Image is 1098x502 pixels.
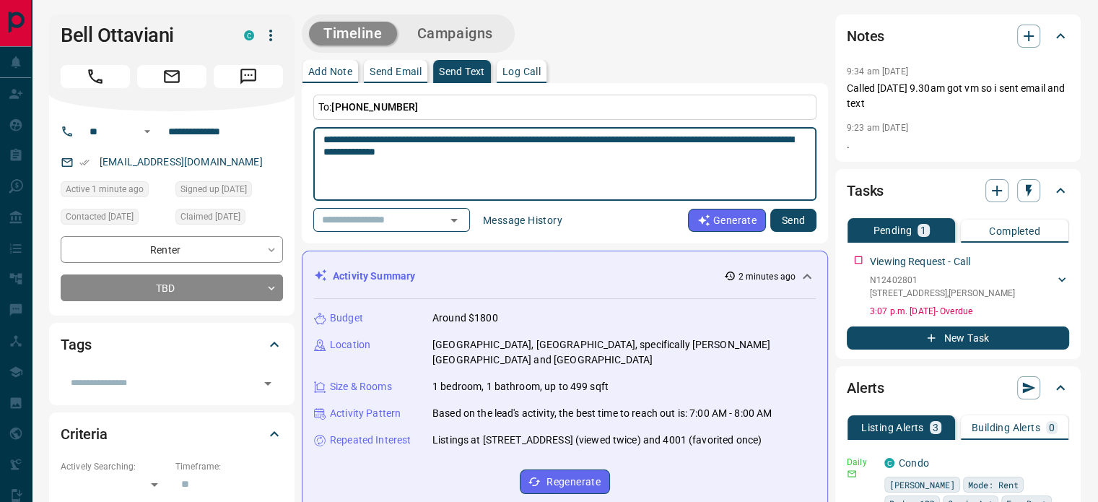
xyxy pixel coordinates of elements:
p: Size & Rooms [330,379,392,394]
span: [PHONE_NUMBER] [331,101,418,113]
p: To: [313,95,816,120]
button: Message History [474,209,571,232]
p: Timeframe: [175,460,283,473]
p: [GEOGRAPHIC_DATA], [GEOGRAPHIC_DATA], specifically [PERSON_NAME][GEOGRAPHIC_DATA] and [GEOGRAPHIC... [432,337,816,368]
p: 3 [933,423,938,433]
p: Activity Summary [333,269,415,284]
h2: Criteria [61,423,108,446]
div: Notes [847,19,1069,53]
span: Signed up [DATE] [180,182,247,196]
p: Send Text [439,66,485,77]
span: Active 1 minute ago [66,182,144,196]
p: Listings at [STREET_ADDRESS] (viewed twice) and 4001 (favorited once) [432,433,762,448]
button: Open [139,123,156,140]
div: Tue Sep 02 2025 [61,209,168,229]
p: [STREET_ADDRESS] , [PERSON_NAME] [870,287,1015,300]
button: Regenerate [520,469,610,494]
span: Contacted [DATE] [66,209,134,224]
p: Listing Alerts [861,423,924,433]
h2: Tasks [847,179,884,202]
div: N12402801[STREET_ADDRESS],[PERSON_NAME] [870,271,1069,303]
span: [PERSON_NAME] [889,477,955,492]
button: Open [444,210,464,230]
button: New Task [847,326,1069,350]
div: Tue Sep 02 2025 [175,181,283,202]
div: Tags [61,327,283,362]
p: 0 [1049,423,1055,433]
div: Renter [61,236,283,263]
p: Daily [847,456,876,469]
a: Condo [899,457,929,469]
p: Add Note [308,66,352,77]
h2: Alerts [847,376,884,399]
div: Tue Sep 02 2025 [175,209,283,229]
p: Called [DATE] 9.30am got vm so i sent email and text [847,81,1069,111]
p: Log Call [502,66,541,77]
span: Claimed [DATE] [180,209,240,224]
a: [EMAIL_ADDRESS][DOMAIN_NAME] [100,156,263,168]
div: Tue Sep 16 2025 [61,181,168,202]
button: Generate [688,209,766,232]
button: Campaigns [403,22,507,46]
button: Send [770,209,816,232]
p: Budget [330,311,363,326]
div: Criteria [61,417,283,451]
div: condos.ca [884,458,894,468]
p: Based on the lead's activity, the best time to reach out is: 7:00 AM - 8:00 AM [432,406,772,421]
p: Building Alerts [972,423,1040,433]
svg: Email Verified [79,157,90,168]
p: Location [330,337,370,352]
svg: Email [847,469,857,479]
p: N12402801 [870,274,1015,287]
button: Open [258,373,278,394]
p: 9:23 am [DATE] [847,123,908,133]
div: Alerts [847,371,1069,405]
button: Timeline [309,22,397,46]
span: Email [137,65,206,88]
p: Activity Pattern [330,406,401,421]
h2: Notes [847,25,884,48]
p: 1 bedroom, 1 bathroom, up to 499 sqft [432,379,609,394]
p: Around $1800 [432,311,498,326]
p: 1 [920,225,926,235]
h2: Tags [61,333,91,356]
div: condos.ca [244,30,254,40]
h1: Bell Ottaviani [61,24,222,47]
span: Call [61,65,130,88]
span: Message [214,65,283,88]
p: Actively Searching: [61,460,168,473]
p: Completed [989,226,1040,236]
p: Send Email [370,66,422,77]
p: 3:07 p.m. [DATE] - Overdue [870,305,1069,318]
p: Viewing Request - Call [870,254,970,269]
span: Mode: Rent [968,477,1019,492]
p: 9:34 am [DATE] [847,66,908,77]
p: . [847,137,1069,152]
p: 2 minutes ago [738,270,796,283]
div: Activity Summary2 minutes ago [314,263,816,290]
p: Pending [873,225,912,235]
div: Tasks [847,173,1069,208]
div: TBD [61,274,283,301]
p: Repeated Interest [330,433,411,448]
